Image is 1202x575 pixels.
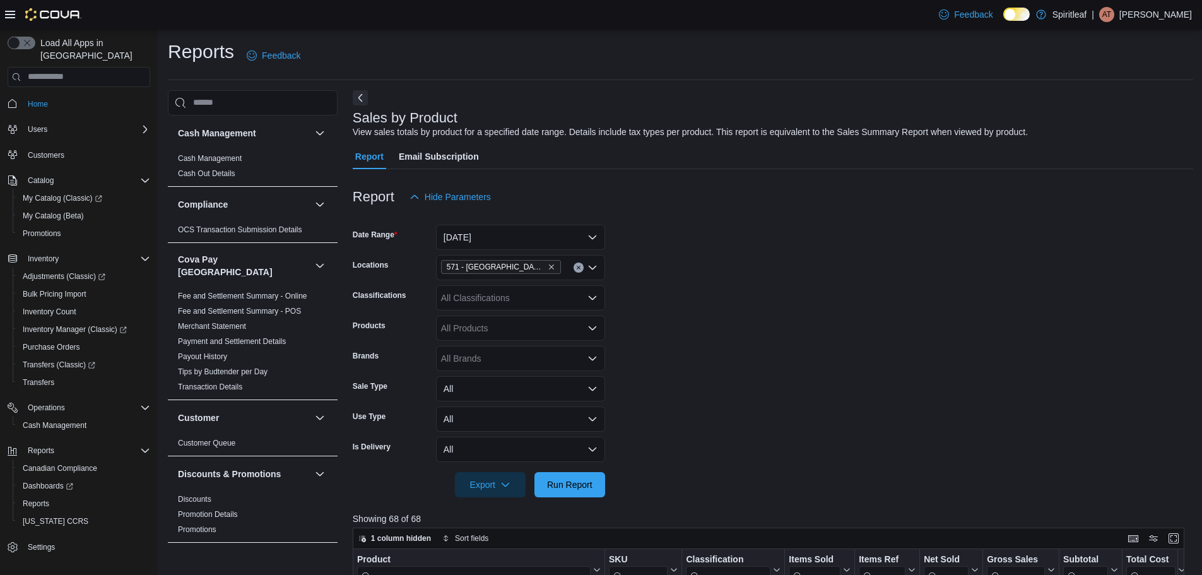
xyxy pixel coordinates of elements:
[312,258,327,273] button: Cova Pay [GEOGRAPHIC_DATA]
[3,95,155,113] button: Home
[355,144,384,169] span: Report
[1119,7,1192,22] p: [PERSON_NAME]
[441,260,561,274] span: 571 - Spiritleaf Ontario St (Stratford)
[1126,554,1175,566] div: Total Cost
[13,356,155,374] a: Transfers (Classic)
[3,442,155,459] button: Reports
[353,321,386,331] label: Products
[178,525,216,534] a: Promotions
[18,357,100,372] a: Transfers (Classic)
[23,193,102,203] span: My Catalog (Classic)
[447,261,545,273] span: 571 - [GEOGRAPHIC_DATA] ([GEOGRAPHIC_DATA])
[23,307,76,317] span: Inventory Count
[534,472,605,497] button: Run Report
[353,90,368,105] button: Next
[1063,554,1108,566] div: Subtotal
[23,463,97,473] span: Canadian Compliance
[23,271,105,282] span: Adjustments (Classic)
[587,293,598,303] button: Open list of options
[28,99,48,109] span: Home
[353,189,394,205] h3: Report
[13,207,155,225] button: My Catalog (Beta)
[168,222,338,242] div: Compliance
[23,499,49,509] span: Reports
[168,151,338,186] div: Cash Management
[13,513,155,530] button: [US_STATE] CCRS
[18,208,89,223] a: My Catalog (Beta)
[18,304,81,319] a: Inventory Count
[13,417,155,434] button: Cash Management
[13,477,155,495] a: Dashboards
[23,342,80,352] span: Purchase Orders
[178,367,268,377] span: Tips by Budtender per Day
[18,461,102,476] a: Canadian Compliance
[353,290,406,300] label: Classifications
[23,443,150,458] span: Reports
[178,367,268,376] a: Tips by Budtender per Day
[178,352,227,361] a: Payout History
[178,439,235,448] a: Customer Queue
[18,514,150,529] span: Washington CCRS
[25,8,81,21] img: Cova
[23,289,86,299] span: Bulk Pricing Import
[587,323,598,333] button: Open list of options
[436,406,605,432] button: All
[312,410,327,425] button: Customer
[178,510,238,519] a: Promotion Details
[23,360,95,370] span: Transfers (Classic)
[178,525,216,535] span: Promotions
[18,322,132,337] a: Inventory Manager (Classic)
[1102,7,1111,22] span: AT
[18,478,78,494] a: Dashboards
[23,251,64,266] button: Inventory
[371,533,431,543] span: 1 column hidden
[18,496,54,511] a: Reports
[18,287,91,302] a: Bulk Pricing Import
[23,400,70,415] button: Operations
[574,263,584,273] button: Clear input
[548,263,555,271] button: Remove 571 - Spiritleaf Ontario St (Stratford) from selection in this group
[455,472,526,497] button: Export
[178,412,219,424] h3: Customer
[28,124,47,134] span: Users
[18,191,107,206] a: My Catalog (Classic)
[924,554,969,566] div: Net Sold
[436,225,605,250] button: [DATE]
[455,533,488,543] span: Sort fields
[178,336,286,347] span: Payment and Settlement Details
[18,375,59,390] a: Transfers
[859,554,905,566] div: Items Ref
[178,495,211,504] a: Discounts
[353,513,1193,525] p: Showing 68 of 68
[18,375,150,390] span: Transfers
[23,400,150,415] span: Operations
[18,340,85,355] a: Purchase Orders
[23,251,150,266] span: Inventory
[242,43,305,68] a: Feedback
[178,127,256,139] h3: Cash Management
[178,322,246,331] a: Merchant Statement
[178,307,301,316] a: Fee and Settlement Summary - POS
[178,509,238,519] span: Promotion Details
[28,542,55,552] span: Settings
[23,173,59,188] button: Catalog
[18,340,150,355] span: Purchase Orders
[1099,7,1114,22] div: Allen T
[404,184,496,210] button: Hide Parameters
[178,306,301,316] span: Fee and Settlement Summary - POS
[178,198,228,211] h3: Compliance
[18,418,150,433] span: Cash Management
[178,438,235,448] span: Customer Queue
[178,468,310,480] button: Discounts & Promotions
[13,303,155,321] button: Inventory Count
[13,374,155,391] button: Transfers
[23,148,69,163] a: Customers
[1126,531,1141,546] button: Keyboard shortcuts
[178,169,235,178] a: Cash Out Details
[312,466,327,482] button: Discounts & Promotions
[178,253,310,278] h3: Cova Pay [GEOGRAPHIC_DATA]
[399,144,479,169] span: Email Subscription
[18,269,110,284] a: Adjustments (Classic)
[353,381,387,391] label: Sale Type
[353,412,386,422] label: Use Type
